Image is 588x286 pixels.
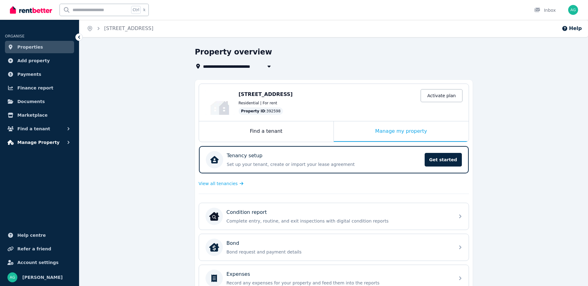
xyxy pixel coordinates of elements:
img: RentBetter [10,5,52,15]
span: Find a tenant [17,125,50,132]
a: Add property [5,54,74,67]
a: Marketplace [5,109,74,121]
h1: Property overview [195,47,272,57]
img: Andrew Golding [568,5,578,15]
a: Properties [5,41,74,53]
a: Condition reportCondition reportComplete entry, routine, and exit inspections with digital condit... [199,203,469,230]
span: Properties [17,43,43,51]
button: Find a tenant [5,123,74,135]
span: [STREET_ADDRESS] [239,91,293,97]
a: Account settings [5,256,74,269]
a: Tenancy setupSet up your tenant, create or import your lease agreementGet started [199,146,469,173]
span: Get started [425,153,462,167]
span: Ctrl [131,6,141,14]
p: Condition report [227,209,267,216]
span: [PERSON_NAME] [22,274,63,281]
p: Set up your tenant, create or import your lease agreement [227,161,421,167]
span: ORGANISE [5,34,24,38]
a: Finance report [5,82,74,94]
span: View all tenancies [199,180,238,187]
p: Complete entry, routine, and exit inspections with digital condition reports [227,218,451,224]
div: Inbox [534,7,556,13]
img: Condition report [209,211,219,221]
span: Account settings [17,259,59,266]
a: [STREET_ADDRESS] [104,25,153,31]
img: Andrew Golding [7,272,17,282]
span: Payments [17,71,41,78]
a: BondBondBond request and payment details [199,234,469,261]
p: Bond request and payment details [227,249,451,255]
button: Manage Property [5,136,74,149]
span: k [143,7,145,12]
p: Expenses [227,271,250,278]
span: Documents [17,98,45,105]
a: Activate plan [421,89,462,102]
div: Find a tenant [199,121,334,142]
a: Help centre [5,229,74,241]
span: Marketplace [17,111,47,119]
img: Bond [209,242,219,252]
span: Finance report [17,84,53,92]
a: Refer a friend [5,243,74,255]
nav: Breadcrumb [79,20,161,37]
span: Refer a friend [17,245,51,253]
span: Help centre [17,232,46,239]
div: Manage my property [334,121,469,142]
a: Payments [5,68,74,80]
span: Add property [17,57,50,64]
span: Residential | For rent [239,101,277,106]
span: Property ID [241,109,265,114]
a: Documents [5,95,74,108]
p: Record any expenses for your property and feed them into the reports [227,280,451,286]
span: Manage Property [17,139,60,146]
p: Bond [227,240,239,247]
p: Tenancy setup [227,152,263,159]
div: : 392598 [239,107,283,115]
button: Help [562,25,582,32]
a: View all tenancies [199,180,244,187]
